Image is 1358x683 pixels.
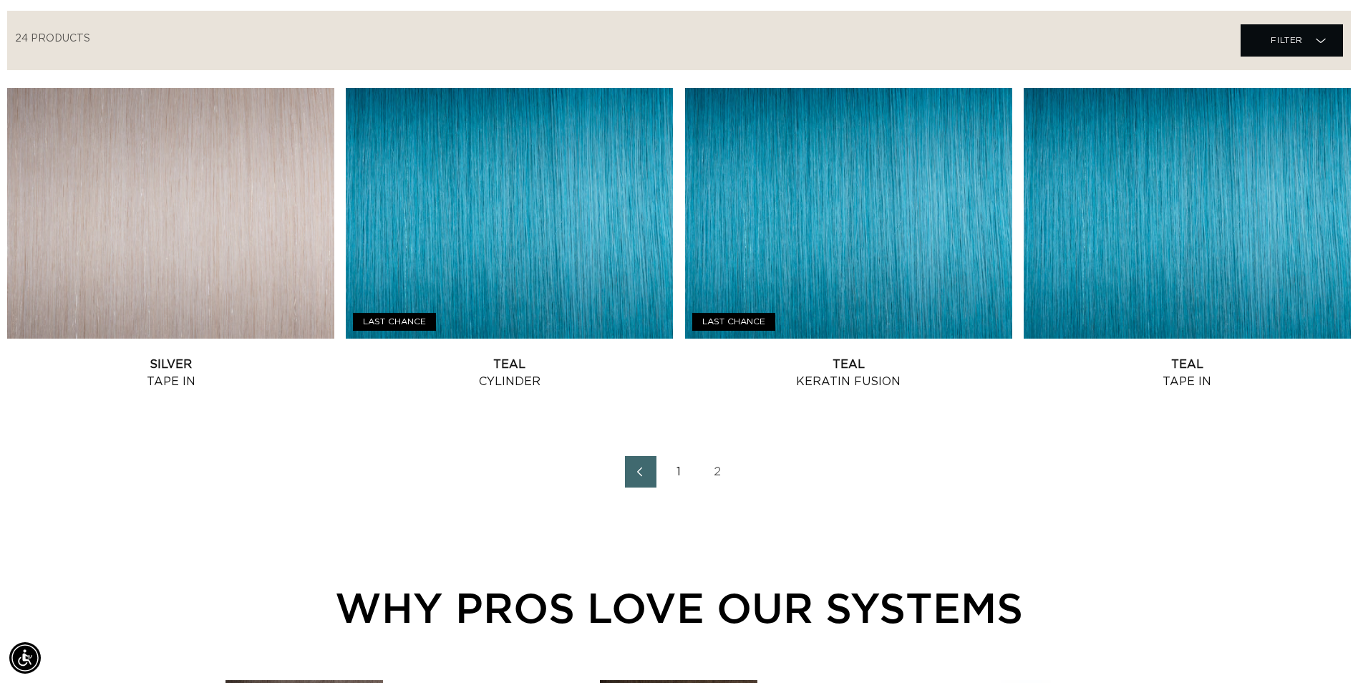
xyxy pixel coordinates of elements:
[664,456,695,488] a: Page 1
[346,356,673,390] a: Teal Cylinder
[1241,24,1343,57] summary: Filter
[7,356,334,390] a: Silver Tape In
[685,356,1012,390] a: Teal Keratin Fusion
[1286,614,1358,683] iframe: Chat Widget
[7,456,1351,488] nav: Pagination
[1271,26,1303,54] span: Filter
[86,576,1272,639] div: WHY PROS LOVE OUR SYSTEMS
[625,456,656,488] a: Previous page
[15,34,90,44] span: 24 products
[9,642,41,674] div: Accessibility Menu
[702,456,734,488] a: Page 2
[1024,356,1351,390] a: Teal Tape In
